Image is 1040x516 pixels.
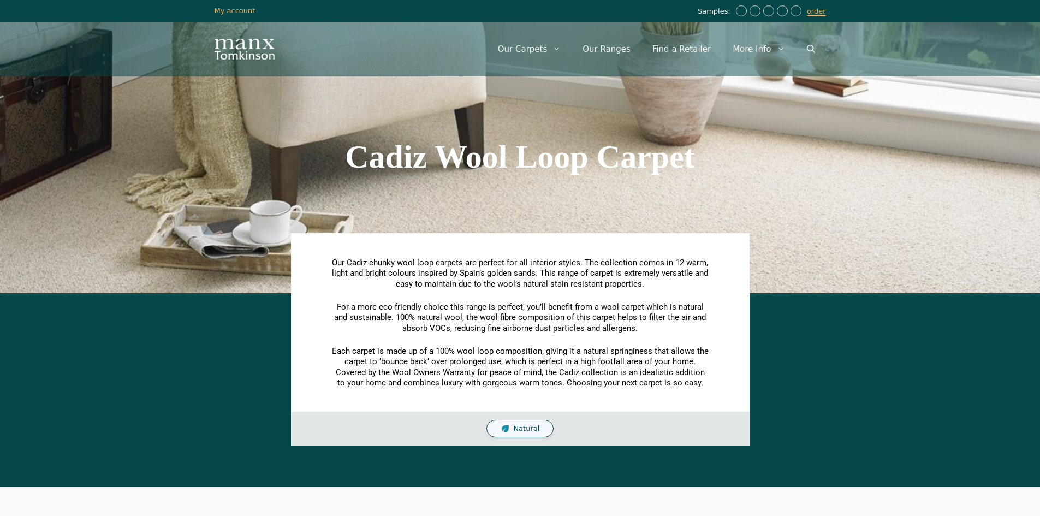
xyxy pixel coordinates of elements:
span: Samples: [698,7,733,16]
a: order [807,7,826,16]
a: More Info [722,33,795,66]
p: Each carpet is made up of a 100% wool loop composition, giving it a natural springiness that allo... [332,346,709,389]
img: Manx Tomkinson [215,39,275,60]
a: Open Search Bar [796,33,826,66]
a: My account [215,7,255,15]
a: Our Carpets [487,33,572,66]
p: For a more eco-friendly choice this range is perfect, you’ll benefit from a wool carpet which is ... [332,302,709,334]
nav: Primary [487,33,826,66]
a: Find a Retailer [641,33,722,66]
a: Our Ranges [572,33,641,66]
span: Natural [513,424,539,434]
h1: Cadiz Wool Loop Carpet [215,140,826,173]
span: Our Cadiz chunky wool loop carpets are perfect for all interior styles. The collection comes in 1... [332,258,708,289]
